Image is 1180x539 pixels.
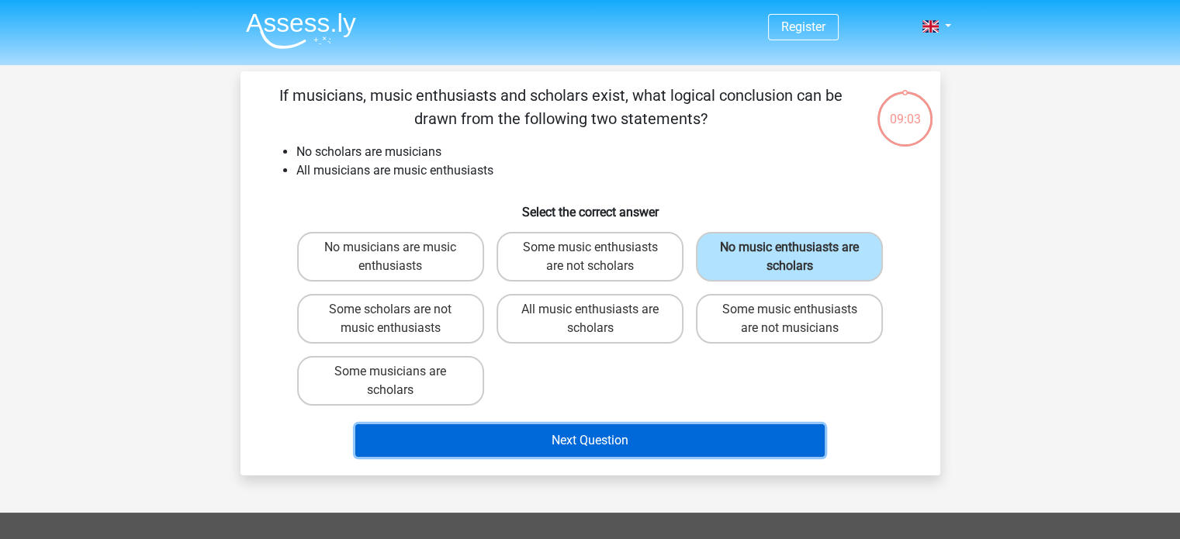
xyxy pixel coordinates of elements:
label: Some music enthusiasts are not musicians [696,294,883,344]
div: 09:03 [876,90,934,129]
label: Some scholars are not music enthusiasts [297,294,484,344]
li: No scholars are musicians [296,143,915,161]
li: All musicians are music enthusiasts [296,161,915,180]
p: If musicians, music enthusiasts and scholars exist, what logical conclusion can be drawn from the... [265,84,857,130]
label: No music enthusiasts are scholars [696,232,883,282]
a: Register [781,19,825,34]
label: All music enthusiasts are scholars [497,294,683,344]
h6: Select the correct answer [265,192,915,219]
label: Some musicians are scholars [297,356,484,406]
label: No musicians are music enthusiasts [297,232,484,282]
button: Next Question [355,424,825,457]
img: Assessly [246,12,356,49]
label: Some music enthusiasts are not scholars [497,232,683,282]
